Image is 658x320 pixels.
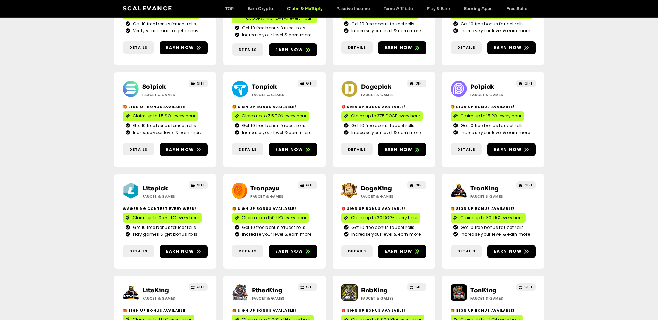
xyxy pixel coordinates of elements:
a: LiteKing [143,287,169,294]
a: Earn now [378,41,426,54]
a: Earn now [160,245,208,258]
a: GIFT [516,80,536,87]
span: Claim up to 7.5 TON every hour [242,113,306,119]
a: GIFT [298,80,317,87]
a: Details [341,143,373,156]
span: Claim up to 375 DOGE every hour [351,113,420,119]
h2: Faucet & Games [470,194,514,199]
h2: 🎁 Sign Up Bonus Available! [341,104,426,109]
h2: Faucet & Games [361,194,404,199]
nav: Menu [218,6,536,11]
a: Earn now [269,43,317,56]
span: Earn now [275,47,304,53]
h2: 🎁 Sign Up Bonus Available! [451,308,536,313]
a: EtherKing [252,287,282,294]
span: Claim up to 1.5 SOL every hour [133,113,195,119]
a: GIFT [298,181,317,189]
span: GIFT [306,183,315,188]
span: Earn now [385,45,413,51]
a: Details [451,245,482,258]
span: Earn now [166,146,194,153]
a: GIFT [189,283,208,291]
span: Increase your level & earn more [350,231,421,238]
span: Get 10 free bonus faucet rolls [131,224,196,231]
span: Details [457,248,475,254]
span: Get 10 free bonus faucet rolls [240,123,306,129]
a: DogeKing [361,185,392,192]
a: Details [341,41,373,54]
a: Claim up to 375 DOGE every hour [341,111,423,121]
span: Get 10 free bonus faucet rolls [350,123,415,129]
h2: Wagering contest every week! [123,206,208,211]
a: Details [232,245,263,258]
a: Details [123,41,154,54]
a: GIFT [516,181,536,189]
span: Details [239,47,257,53]
span: Increase your level & earn more [131,130,202,136]
span: Details [348,45,366,51]
a: Passive Income [330,6,377,11]
span: Get 10 free bonus faucet rolls [459,123,524,129]
a: GIFT [407,80,426,87]
h2: 🎁 Sign Up Bonus Available! [232,206,317,211]
a: Polpick [470,83,494,90]
span: Details [129,45,147,51]
span: Get 10 free bonus faucet rolls [459,224,524,231]
a: Claim up to 30 TRX every hour [451,213,526,223]
span: Details [129,248,147,254]
a: Earn now [269,245,317,258]
span: Increase your level & earn more [350,130,421,136]
span: Increase your level & earn more [240,130,311,136]
span: GIFT [524,81,533,86]
span: Increase your level & earn more [350,28,421,34]
a: Details [123,245,154,258]
h2: Faucet & Games [470,92,514,97]
h2: 🎁 Sign Up Bonus Available! [341,206,426,211]
a: Temu Affiliate [377,6,420,11]
a: Earn now [378,143,426,156]
a: Earn now [160,143,208,156]
a: Claim up to 150 TRX every hour [232,213,309,223]
h2: Faucet & Games [252,92,295,97]
h2: 🎁 Sign Up Bonus Available! [232,104,317,109]
span: Claim up to 150 TRX every hour [242,215,306,221]
h2: 🎁 Sign Up Bonus Available! [341,308,426,313]
a: GIFT [407,283,426,291]
span: Earn now [385,146,413,153]
a: Play & Earn [420,6,457,11]
h2: Faucet & Games [142,92,186,97]
span: Earn now [166,248,194,255]
h2: 🎁 Sign Up Bonus Available! [232,308,317,313]
a: Details [451,143,482,156]
span: Claim up to 30 DOGE every hour [351,215,418,221]
span: Increase your level & earn more [459,231,530,238]
span: GIFT [524,284,533,290]
a: Earning Apps [457,6,499,11]
a: Claim up to 0.75 LTC every hour [123,213,202,223]
a: TonKing [470,287,496,294]
a: Details [123,143,154,156]
span: Details [129,146,147,152]
span: Claim up to 30 TRX every hour [460,215,523,221]
span: Earn now [494,248,522,255]
span: GIFT [306,81,315,86]
h2: Faucet & Games [143,296,186,301]
span: Earn now [275,248,304,255]
h2: 🎁 Sign Up Bonus Available! [451,206,536,211]
span: Get 10 free bonus faucet rolls [350,224,415,231]
span: GIFT [524,183,533,188]
span: Get 10 free bonus faucet rolls [131,123,196,129]
span: Claim up to 0.75 LTC every hour [133,215,199,221]
span: Increase your level & earn more [459,130,530,136]
span: Earn now [275,146,304,153]
a: Earn now [487,245,536,258]
a: Earn now [487,41,536,54]
a: Claim up to 7.5 TON every hour [232,111,309,121]
a: Claim up to 1.5 SOL every hour [123,111,198,121]
a: Claim & Multiply [280,6,330,11]
a: Earn now [269,143,317,156]
a: Solpick [142,83,166,90]
span: GIFT [197,183,205,188]
span: Earn now [385,248,413,255]
a: TOP [218,6,241,11]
